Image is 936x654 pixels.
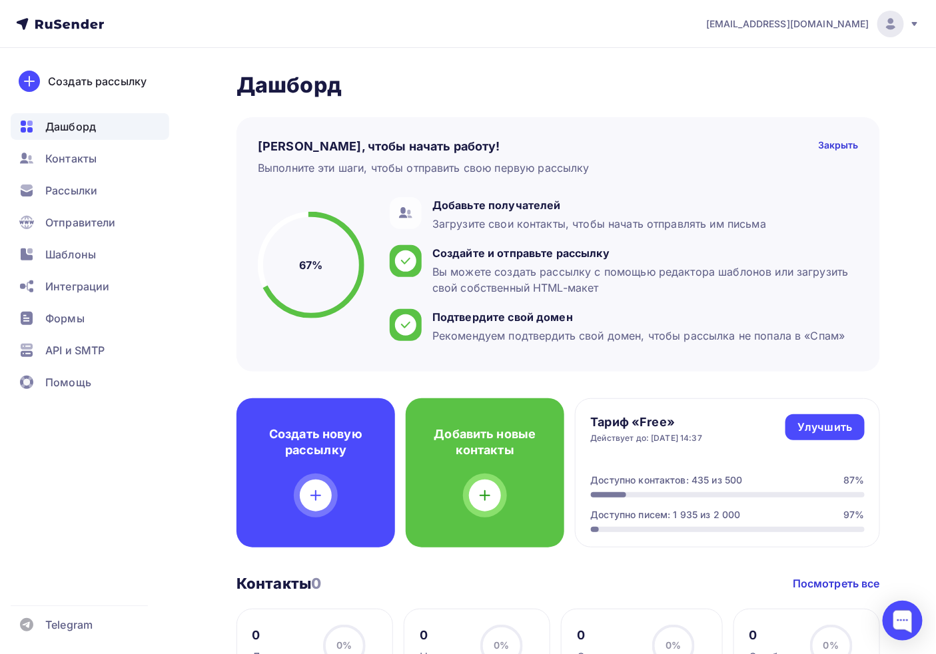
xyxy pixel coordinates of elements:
div: 0 [252,627,311,643]
span: Интеграции [45,278,109,294]
a: [EMAIL_ADDRESS][DOMAIN_NAME] [706,11,920,37]
a: Посмотреть все [793,575,880,591]
h4: Создать новую рассылку [258,426,374,458]
span: 0% [494,639,509,651]
div: Вы можете создать рассылку с помощью редактора шаблонов или загрузить свой собственный HTML-макет [432,264,852,296]
span: 0% [823,639,839,651]
span: Контакты [45,151,97,166]
h3: Контакты [236,574,321,593]
h4: Добавить новые контакты [427,426,543,458]
a: Дашборд [11,113,169,140]
div: 0 [749,627,791,643]
span: Помощь [45,374,91,390]
span: Формы [45,310,85,326]
div: 87% [843,474,864,487]
span: Отправители [45,214,116,230]
h4: [PERSON_NAME], чтобы начать работу! [258,139,500,155]
div: Добавьте получателей [432,197,766,213]
div: Действует до: [DATE] 14:37 [591,433,703,444]
div: Закрыть [818,139,859,155]
div: Доступно контактов: 435 из 500 [591,474,743,487]
a: Отправители [11,209,169,236]
div: Создайте и отправьте рассылку [432,245,852,261]
span: Шаблоны [45,246,96,262]
h4: Тариф «Free» [591,414,703,430]
span: 0% [666,639,682,651]
div: Рекомендуем подтвердить свой домен, чтобы рассылка не попала в «Спам» [432,328,845,344]
a: Контакты [11,145,169,172]
div: 97% [843,508,864,521]
span: Telegram [45,617,93,633]
div: Выполните эти шаги, чтобы отправить свою первую рассылку [258,160,590,176]
div: Доступно писем: 1 935 из 2 000 [591,508,741,521]
a: Формы [11,305,169,332]
div: 0 [420,627,455,643]
div: Создать рассылку [48,73,147,89]
span: Рассылки [45,182,97,198]
span: 0% [336,639,352,651]
a: Шаблоны [11,241,169,268]
h5: 67% [299,257,322,273]
div: 0 [577,627,640,643]
div: Загрузите свои контакты, чтобы начать отправлять им письма [432,216,766,232]
span: 0 [311,575,321,592]
span: Дашборд [45,119,96,135]
div: Подтвердите свой домен [432,309,845,325]
div: Улучшить [797,420,852,435]
span: API и SMTP [45,342,105,358]
a: Рассылки [11,177,169,204]
span: [EMAIL_ADDRESS][DOMAIN_NAME] [706,17,869,31]
h2: Дашборд [236,72,880,99]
